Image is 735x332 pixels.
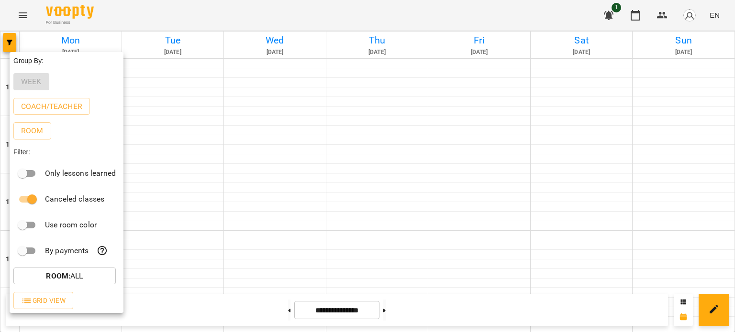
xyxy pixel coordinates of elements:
[21,295,66,306] span: Grid View
[45,219,97,231] p: Use room color
[13,268,116,285] button: Room:All
[45,193,104,205] p: Canceled classes
[21,125,44,137] p: Room
[13,292,73,309] button: Grid View
[10,143,123,161] div: Filter:
[46,270,83,282] p: All
[21,101,82,112] p: Coach/Teacher
[10,52,123,69] div: Group By:
[45,245,89,257] p: By payments
[45,168,116,179] p: Only lessons learned
[13,122,51,139] button: Room
[46,271,70,280] b: Room :
[13,98,90,115] button: Coach/Teacher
